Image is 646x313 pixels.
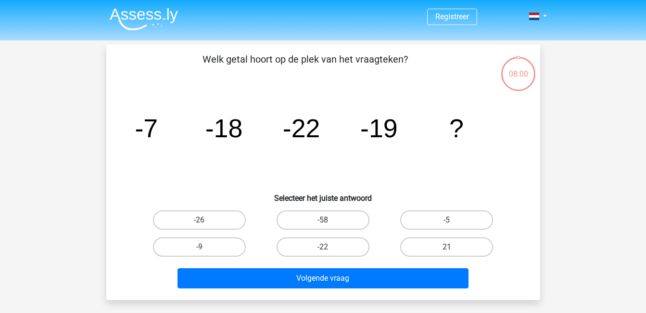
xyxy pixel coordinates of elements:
[277,237,369,257] label: -22
[400,210,493,230] label: -5
[153,237,246,257] label: -9
[435,12,469,21] a: Registreer
[400,237,493,257] label: 21
[122,186,525,203] h6: Selecteer het juiste antwoord
[500,56,536,80] div: 08:00
[110,8,178,30] img: Assessly
[122,52,489,81] p: Welk getal hoort op de plek van het vraagteken?
[449,114,464,143] tspan: ?
[135,114,158,143] tspan: -7
[360,114,398,143] tspan: -19
[177,268,469,288] button: Volgende vraag
[282,114,320,143] tspan: -22
[205,114,242,143] tspan: -18
[277,210,369,230] label: -58
[153,210,246,230] label: -26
